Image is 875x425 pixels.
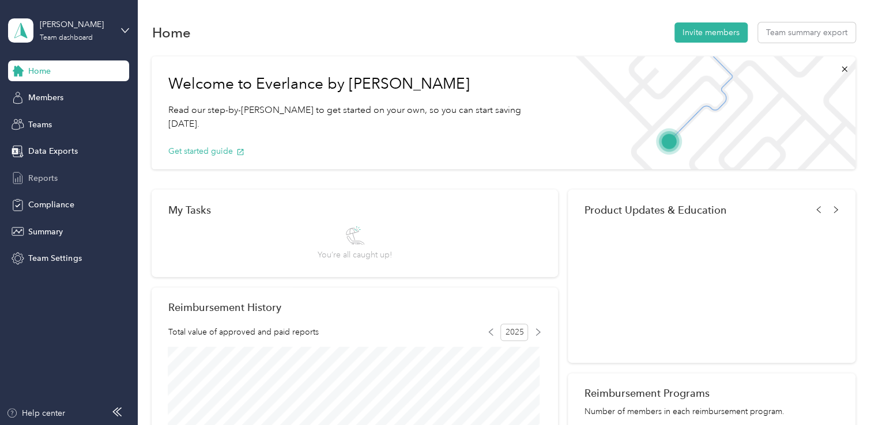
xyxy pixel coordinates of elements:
[168,301,281,313] h2: Reimbursement History
[28,252,81,264] span: Team Settings
[6,407,65,419] button: Help center
[810,361,875,425] iframe: Everlance-gr Chat Button Frame
[28,199,74,211] span: Compliance
[28,145,77,157] span: Data Exports
[318,249,392,261] span: You’re all caught up!
[584,387,839,399] h2: Reimbursement Programs
[28,172,58,184] span: Reports
[40,35,93,41] div: Team dashboard
[28,65,51,77] span: Home
[168,75,548,93] h1: Welcome to Everlance by [PERSON_NAME]
[28,92,63,104] span: Members
[152,26,190,39] h1: Home
[584,405,839,418] p: Number of members in each reimbursement program.
[28,119,52,131] span: Teams
[40,18,112,31] div: [PERSON_NAME]
[28,226,63,238] span: Summary
[564,56,855,169] img: Welcome to everlance
[584,204,726,216] span: Product Updates & Education
[168,103,548,131] p: Read our step-by-[PERSON_NAME] to get started on your own, so you can start saving [DATE].
[758,22,855,43] button: Team summary export
[674,22,748,43] button: Invite members
[168,326,318,338] span: Total value of approved and paid reports
[500,324,528,341] span: 2025
[168,145,244,157] button: Get started guide
[168,204,541,216] div: My Tasks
